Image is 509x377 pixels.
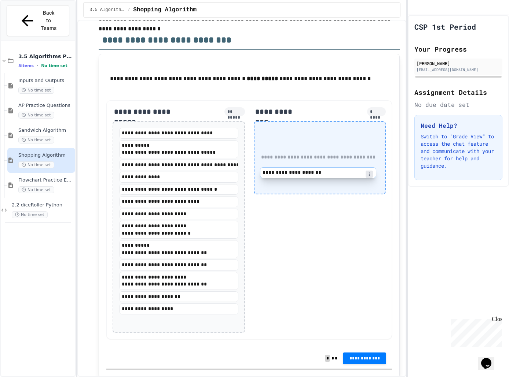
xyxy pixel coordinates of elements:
p: Switch to "Grade View" to access the chat feature and communicate with your teacher for help and ... [421,133,496,169]
span: / [128,7,130,13]
span: No time set [18,161,54,168]
span: Shopping Algorithm [133,5,197,14]
h2: Your Progress [414,44,502,54]
span: No time set [18,186,54,193]
div: [EMAIL_ADDRESS][DOMAIN_NAME] [417,67,500,72]
div: Chat with us now!Close [3,3,51,46]
span: No time set [12,211,48,218]
span: Inputs and Outputs [18,78,74,84]
span: Flowchart Practice Exercises [18,177,74,183]
h3: Need Help? [421,121,496,130]
span: 3.5 Algorithms Practice [18,53,74,60]
span: Sandwich Algorithm [18,127,74,134]
span: Back to Teams [40,9,58,32]
span: 3.5 Algorithms Practice [89,7,125,13]
iframe: chat widget [478,348,502,370]
span: 2.2 diceRoller Python [12,202,74,208]
button: Back to Teams [7,5,69,36]
span: No time set [18,87,54,94]
h2: Assignment Details [414,87,502,97]
span: No time set [18,137,54,143]
span: No time set [41,63,67,68]
span: • [37,63,38,68]
div: [PERSON_NAME] [417,60,500,67]
span: No time set [18,112,54,119]
h1: CSP 1st Period [414,22,476,32]
span: AP Practice Questions [18,102,74,109]
div: No due date set [414,100,502,109]
span: 5 items [18,63,34,68]
span: Shopping Algorithm [18,152,74,158]
iframe: chat widget [448,316,502,347]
